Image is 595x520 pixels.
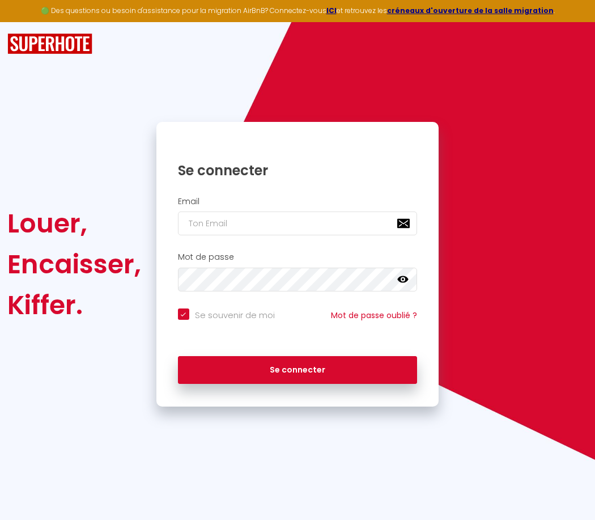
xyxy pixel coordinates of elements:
input: Ton Email [178,212,418,235]
h1: Se connecter [178,162,418,179]
div: Louer, [7,203,141,244]
h2: Email [178,197,418,206]
button: Se connecter [178,356,418,384]
a: créneaux d'ouverture de la salle migration [387,6,554,15]
h2: Mot de passe [178,252,418,262]
div: Kiffer. [7,285,141,325]
div: Encaisser, [7,244,141,285]
img: SuperHote logo [7,33,92,54]
a: ICI [326,6,337,15]
a: Mot de passe oublié ? [331,310,417,321]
